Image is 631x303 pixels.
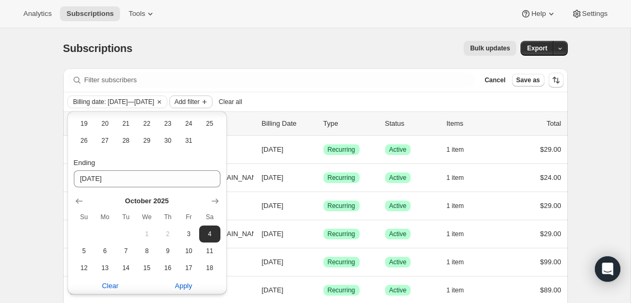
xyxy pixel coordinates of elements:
th: Monday [95,209,115,226]
div: Items [447,118,500,129]
button: Monday October 27 2025 [95,132,115,149]
button: Clear [154,96,165,108]
span: Active [389,174,407,182]
span: 3 [183,230,195,238]
button: Wednesday October 1 2025 [137,226,157,243]
span: Recurring [328,230,355,238]
span: 27 [99,136,111,145]
span: Subscriptions [66,10,114,18]
span: Th [161,213,174,221]
span: $29.00 [540,230,561,238]
button: Friday October 10 2025 [178,243,199,259]
span: 1 [141,230,153,238]
button: Analytics [17,6,58,21]
span: Recurring [328,258,355,266]
span: 12 [78,264,90,272]
span: Active [389,230,407,238]
span: Apply [175,281,192,291]
button: Show next month, November 2025 [208,194,223,209]
button: Bulk updates [464,41,516,56]
button: Saturday October 4 2025 [199,226,220,243]
span: 1 item [447,230,464,238]
th: Thursday [157,209,178,226]
button: Show previous month, September 2025 [72,194,87,209]
span: Tools [129,10,145,18]
span: 1 item [447,286,464,295]
button: Thursday October 2 2025 [157,226,178,243]
span: Cancel [484,76,505,84]
div: 25236996412[PERSON_NAME][DATE]SuccessRecurringSuccessActive1 item$29.00 [86,142,561,157]
span: Bulk updates [470,44,510,53]
button: Thursday October 16 2025 [157,259,178,276]
p: Billing Date [262,118,315,129]
button: Tools [122,6,162,21]
button: Tuesday October 7 2025 [115,243,136,259]
button: [EMAIL_ADDRESS][DOMAIN_NAME] [141,226,247,243]
span: Active [389,145,407,154]
th: Tuesday [115,209,136,226]
div: 23165305148[PERSON_NAME][DATE]SuccessRecurringSuccessActive1 item$29.00 [86,198,561,213]
span: Clear all [219,98,242,106]
button: 1 item [447,255,476,270]
button: Tuesday October 21 2025 [115,115,136,132]
span: 9 [161,247,174,255]
button: 1 item [447,170,476,185]
span: Save as [516,76,540,84]
button: Sunday October 26 2025 [74,132,95,149]
span: [DATE] [262,286,284,294]
th: Friday [178,209,199,226]
span: Export [527,44,547,53]
button: Thursday October 23 2025 [157,115,178,132]
span: 26 [78,136,90,145]
button: Add filter [169,96,212,108]
button: Wednesday October 29 2025 [137,132,157,149]
span: $99.00 [540,258,561,266]
p: Total [547,118,561,129]
span: 22 [141,119,153,128]
button: Friday October 24 2025 [178,115,199,132]
button: Tuesday October 28 2025 [115,132,136,149]
span: 8 [141,247,153,255]
span: Recurring [328,145,355,154]
div: 23165468988[EMAIL_ADDRESS][DOMAIN_NAME][DATE]SuccessRecurringSuccessActive1 item$29.00 [86,227,561,241]
span: Ending [74,159,95,167]
span: 11 [203,247,216,255]
span: [DATE] [262,202,284,210]
div: Open Intercom Messenger [595,256,620,282]
span: Recurring [328,174,355,182]
span: 21 [120,119,132,128]
button: Tuesday October 14 2025 [115,259,136,276]
span: 4 [203,230,216,238]
span: Fr [183,213,195,221]
button: Export [521,41,553,56]
button: Sunday October 19 2025 [74,115,95,132]
span: Active [389,202,407,210]
span: 23 [161,119,174,128]
span: $24.00 [540,174,561,181]
span: $29.00 [540,145,561,153]
button: Sunday October 12 2025 [74,259,95,276]
button: Friday October 3 2025 [178,226,199,243]
button: Subscriptions [60,6,120,21]
span: Clear [102,281,118,291]
span: Recurring [328,202,355,210]
input: Filter subscribers [84,73,474,88]
span: 14 [120,264,132,272]
span: $29.00 [540,202,561,210]
button: Save as [512,74,544,86]
span: Tu [120,213,132,221]
span: 10 [183,247,195,255]
button: Monday October 13 2025 [95,259,115,276]
input: MM-DD-YYYY [74,170,220,187]
button: Sort the results [549,73,564,88]
span: We [141,213,153,221]
button: Monday October 6 2025 [95,243,115,259]
div: 23165370684[EMAIL_ADDRESS][DOMAIN_NAME][DATE]SuccessRecurringSuccessActive1 item$24.00 [86,170,561,185]
button: [EMAIL_ADDRESS][DOMAIN_NAME] [141,169,247,186]
span: Add filter [174,98,199,106]
span: 18 [203,264,216,272]
button: Saturday October 18 2025 [199,259,220,276]
button: Thursday October 9 2025 [157,243,178,259]
p: Status [385,118,438,129]
span: Recurring [328,286,355,295]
